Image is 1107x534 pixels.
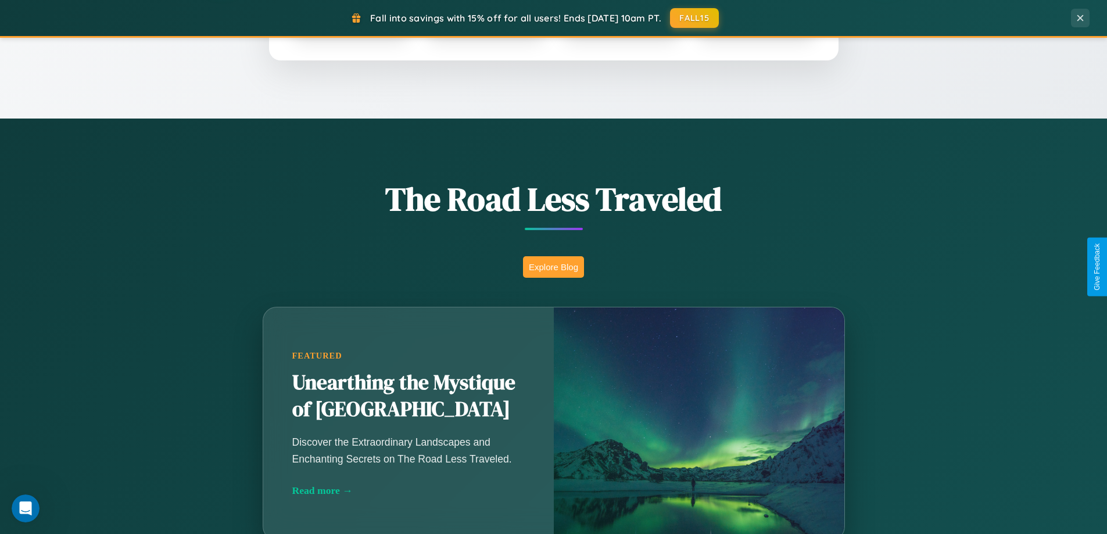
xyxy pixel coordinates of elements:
h2: Unearthing the Mystique of [GEOGRAPHIC_DATA] [292,370,525,423]
div: Read more → [292,485,525,497]
p: Discover the Extraordinary Landscapes and Enchanting Secrets on The Road Less Traveled. [292,434,525,467]
h1: The Road Less Traveled [205,177,902,221]
div: Featured [292,351,525,361]
span: Fall into savings with 15% off for all users! Ends [DATE] 10am PT. [370,12,661,24]
button: FALL15 [670,8,719,28]
div: Give Feedback [1093,243,1101,291]
button: Explore Blog [523,256,584,278]
iframe: Intercom live chat [12,494,40,522]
